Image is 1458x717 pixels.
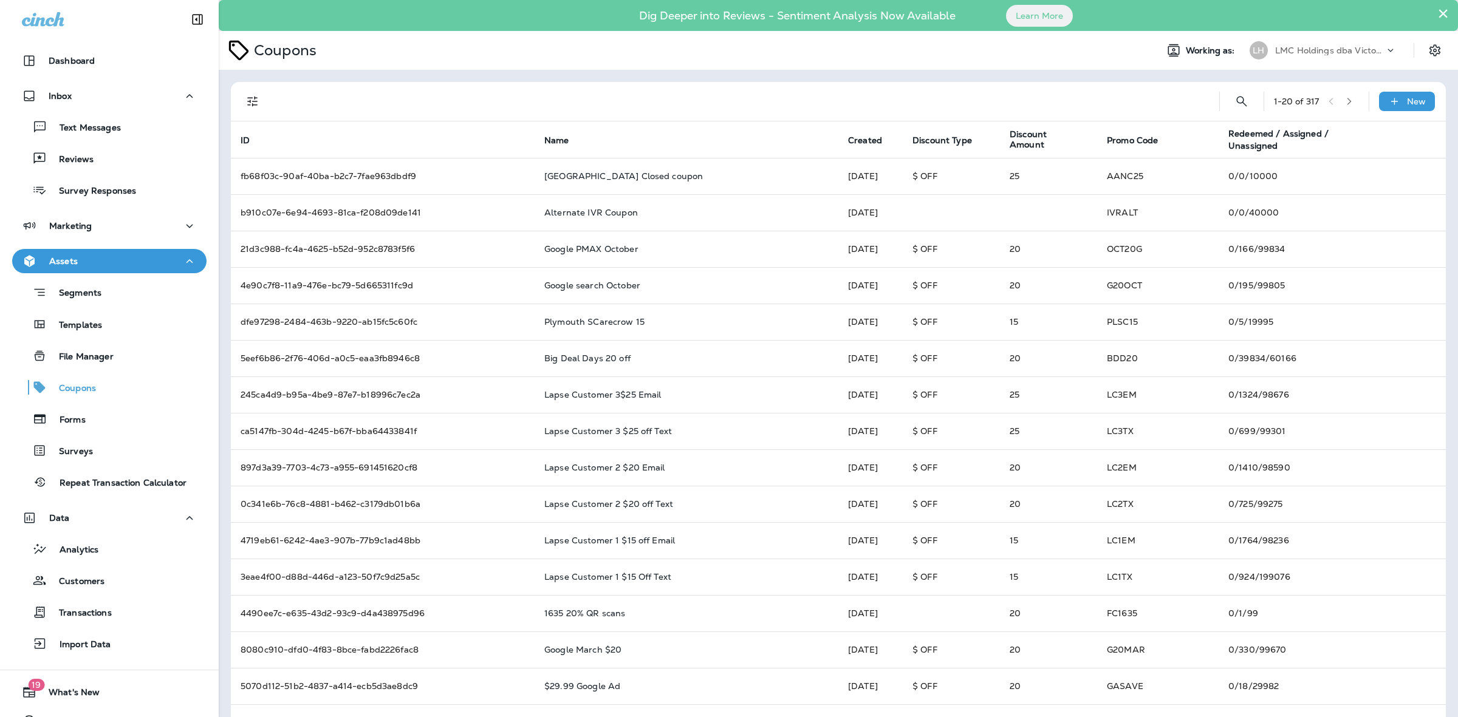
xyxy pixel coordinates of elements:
button: Assets [12,249,207,273]
td: BDD20 [1097,340,1219,376]
td: [DATE] [838,522,903,559]
p: Lapse Customer 3 $25 off Text [544,426,672,436]
button: Filters [241,89,265,114]
td: 20 [1000,231,1097,267]
td: AANC25 [1097,158,1219,194]
td: 245ca4d9-b95a-4be9-87e7-b18996c7ec2a [231,376,535,413]
td: 15 [1000,522,1097,559]
td: [DATE] [838,486,903,522]
td: $ OFF [903,449,1000,486]
span: Discount Amount [1010,129,1076,150]
td: $ OFF [903,413,1000,449]
p: Segments [47,288,101,300]
td: 20 [1000,449,1097,486]
button: Analytics [12,536,207,562]
button: Transactions [12,599,207,625]
td: 20 [1000,267,1097,304]
button: Close [1437,4,1449,23]
p: Lapse Customer 1 $15 Off Text [544,572,671,582]
td: [DATE] [838,267,903,304]
td: 0 / 1324 / 98676 [1219,376,1446,413]
p: [GEOGRAPHIC_DATA] Closed coupon [544,171,703,181]
span: Name [544,135,585,146]
span: Promo Code [1107,135,1158,146]
span: Name [544,135,569,146]
td: 897d3a39-7703-4c73-a955-691451620cf8 [231,449,535,486]
td: FC1635 [1097,595,1219,631]
button: Survey Responses [12,177,207,203]
td: $ OFF [903,522,1000,559]
td: 0 / 1410 / 98590 [1219,449,1446,486]
td: 0 / 725 / 99275 [1219,486,1446,522]
td: 0 / 1 / 99 [1219,595,1446,631]
td: $ OFF [903,668,1000,704]
button: Forms [12,406,207,432]
button: Customers [12,568,207,593]
td: 5eef6b86-2f76-406d-a0c5-eaa3fb8946c8 [231,340,535,376]
button: Segments [12,279,207,305]
p: New [1407,97,1426,106]
td: 5070d112-51b2-4837-a414-ecb5d3ae8dc9 [231,668,535,704]
td: 15 [1000,559,1097,595]
button: Collapse Sidebar [180,7,214,32]
button: Inbox [12,84,207,108]
button: Surveys [12,438,207,463]
td: 20 [1000,486,1097,522]
button: Data [12,506,207,530]
p: Coupons [47,383,96,395]
td: 25 [1000,158,1097,194]
td: 0 / 330 / 99670 [1219,631,1446,668]
td: [DATE] [838,304,903,340]
td: LC3TX [1097,413,1219,449]
td: [DATE] [838,413,903,449]
td: 0 / 0 / 40000 [1219,194,1446,231]
td: 0 / 5 / 19995 [1219,304,1446,340]
td: 25 [1000,413,1097,449]
span: Created [848,135,898,146]
button: Repeat Transaction Calculator [12,469,207,495]
td: [DATE] [838,559,903,595]
td: 0c341e6b-76c8-4881-b462-c3179db01b6a [231,486,535,522]
td: 0 / 18 / 29982 [1219,668,1446,704]
p: LMC Holdings dba Victory Lane Quick Oil Change [1275,46,1384,55]
p: Transactions [47,608,112,619]
td: 20 [1000,631,1097,668]
button: Coupons [12,375,207,400]
button: Import Data [12,631,207,656]
td: ca5147fb-304d-4245-b67f-bba64433841f [231,413,535,449]
td: [DATE] [838,340,903,376]
p: Dig Deeper into Reviews - Sentiment Analysis Now Available [604,14,991,18]
td: 0 / 166 / 99834 [1219,231,1446,267]
td: [DATE] [838,158,903,194]
p: Data [49,513,70,523]
button: Reviews [12,146,207,171]
td: 20 [1000,595,1097,631]
td: [DATE] [838,376,903,413]
button: Search Coupons [1230,89,1254,114]
td: $ OFF [903,559,1000,595]
td: 4490ee7c-e635-43d2-93c9-d4a438975d96 [231,595,535,631]
td: [DATE] [838,231,903,267]
td: $ OFF [903,631,1000,668]
p: Text Messages [47,123,121,134]
span: Working as: [1186,46,1237,56]
button: Text Messages [12,114,207,140]
p: Lapse Customer 2 $20 off Text [544,499,673,509]
span: ID [241,135,250,146]
button: 19What's New [12,680,207,704]
button: File Manager [12,343,207,369]
td: 3eae4f00-d88d-446d-a123-50f7c9d25a5c [231,559,535,595]
td: $ OFF [903,267,1000,304]
p: Reviews [47,154,94,166]
p: Surveys [47,446,93,458]
td: [DATE] [838,194,903,231]
p: Google search October [544,280,640,290]
td: $ OFF [903,486,1000,522]
td: 0 / 1764 / 98236 [1219,522,1446,559]
p: 1635 20% QR scans [544,608,625,618]
p: Repeat Transaction Calculator [47,478,187,489]
td: G20OCT [1097,267,1219,304]
p: Forms [47,415,86,426]
p: Plymouth SCarecrow 15 [544,317,645,327]
p: Big Deal Days 20 off [544,353,631,363]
